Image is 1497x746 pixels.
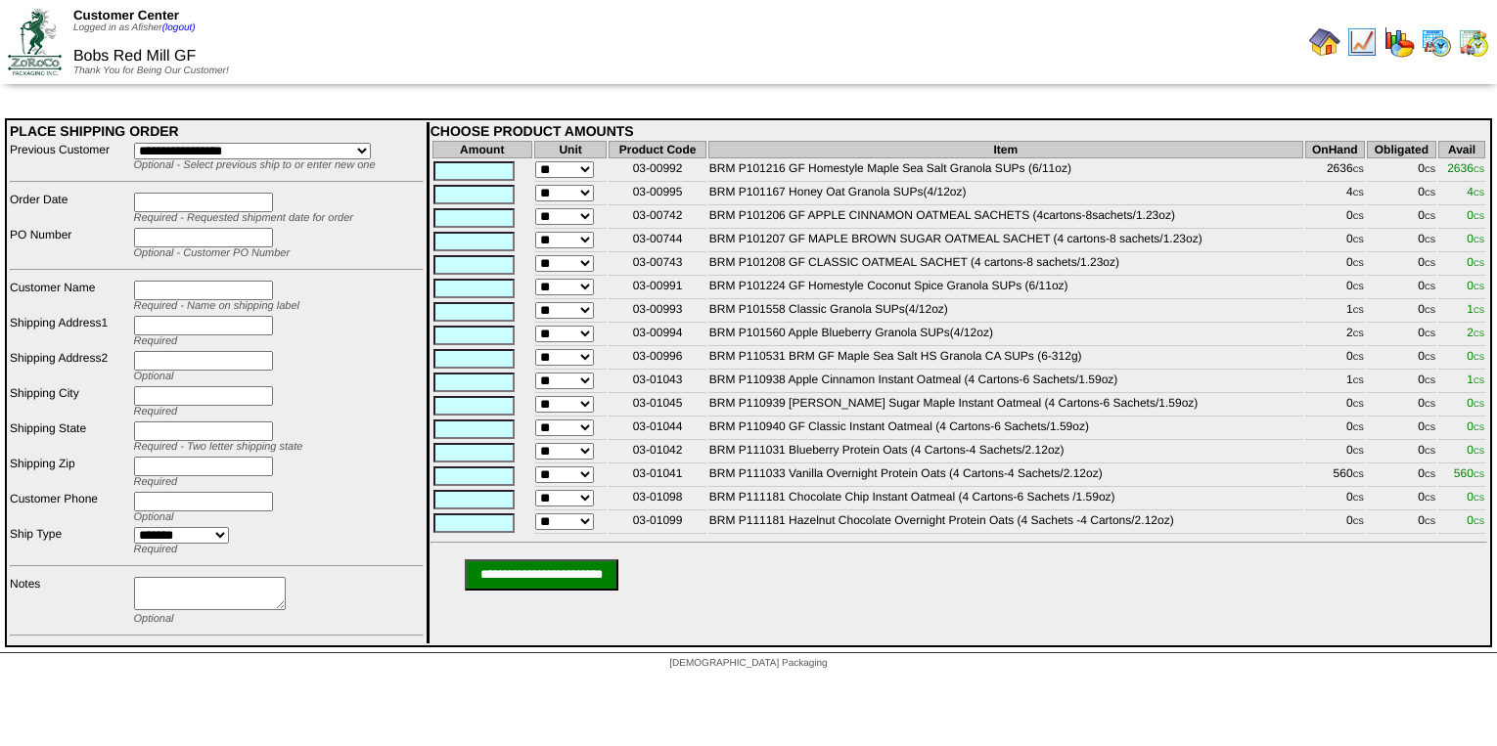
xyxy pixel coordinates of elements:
[8,9,62,74] img: ZoRoCo_Logo(Green%26Foil)%20jpg.webp
[1474,165,1484,174] span: CS
[1467,208,1484,222] span: 0
[1353,423,1364,432] span: CS
[1467,513,1484,527] span: 0
[609,278,705,299] td: 03-00991
[1425,447,1435,456] span: CS
[1353,306,1364,315] span: CS
[162,22,196,33] a: (logout)
[134,300,299,312] span: Required - Name on shipping label
[609,254,705,276] td: 03-00743
[708,465,1303,487] td: BRM P111033 Vanilla Overnight Protein Oats (4 Cartons-4 Sachets/2.12oz)
[1353,517,1364,526] span: CS
[1367,512,1436,534] td: 0
[1305,301,1365,323] td: 1
[9,576,131,626] td: Notes
[134,159,376,171] span: Optional - Select previous ship to or enter new one
[1467,490,1484,504] span: 0
[1367,418,1436,440] td: 0
[432,141,532,158] th: Amount
[1353,353,1364,362] span: CS
[1467,185,1484,198] span: 4
[9,420,131,454] td: Shipping State
[1474,447,1484,456] span: CS
[1353,494,1364,503] span: CS
[708,231,1303,252] td: BRM P101207 GF MAPLE BROWN SUGAR OATMEAL SACHET (4 cartons-8 sachets/1.23oz)
[1474,353,1484,362] span: CS
[134,247,291,259] span: Optional - Customer PO Number
[1447,161,1484,175] span: 2636
[134,511,174,523] span: Optional
[134,371,174,382] span: Optional
[9,227,131,260] td: PO Number
[1467,396,1484,410] span: 0
[609,141,705,158] th: Product Code
[9,456,131,489] td: Shipping Zip
[1367,231,1436,252] td: 0
[1367,141,1436,158] th: Obligated
[1305,254,1365,276] td: 0
[1467,419,1484,433] span: 0
[1474,470,1484,479] span: CS
[134,613,174,625] span: Optional
[1425,470,1435,479] span: CS
[1305,184,1365,205] td: 4
[1305,372,1365,393] td: 1
[1425,353,1435,362] span: CS
[1367,325,1436,346] td: 0
[609,231,705,252] td: 03-00744
[609,301,705,323] td: 03-00993
[1467,279,1484,292] span: 0
[1425,376,1435,385] span: CS
[1474,517,1484,526] span: CS
[1367,207,1436,229] td: 0
[1305,231,1365,252] td: 0
[134,441,303,453] span: Required - Two letter shipping state
[1425,400,1435,409] span: CS
[1474,400,1484,409] span: CS
[1305,207,1365,229] td: 0
[708,141,1303,158] th: Item
[1474,212,1484,221] span: CS
[9,526,131,556] td: Ship Type
[1425,494,1435,503] span: CS
[1305,395,1365,417] td: 0
[1474,259,1484,268] span: CS
[708,372,1303,393] td: BRM P110938 Apple Cinnamon Instant Oatmeal (4 Cartons-6 Sachets/1.59oz)
[1367,184,1436,205] td: 0
[708,489,1303,510] td: BRM P111181 Chocolate Chip Instant Oatmeal (4 Cartons-6 Sachets /1.59oz)
[609,442,705,463] td: 03-01042
[1425,306,1435,315] span: CS
[1367,254,1436,276] td: 0
[1353,447,1364,456] span: CS
[1367,395,1436,417] td: 0
[1474,423,1484,432] span: CS
[1309,26,1340,58] img: home.gif
[1425,423,1435,432] span: CS
[1353,236,1364,244] span: CS
[534,141,608,158] th: Unit
[1305,512,1365,534] td: 0
[1367,348,1436,370] td: 0
[708,348,1303,370] td: BRM P110531 BRM GF Maple Sea Salt HS Granola CA SUPs (6-312g)
[1474,376,1484,385] span: CS
[1367,278,1436,299] td: 0
[609,207,705,229] td: 03-00742
[609,372,705,393] td: 03-01043
[134,212,353,224] span: Required - Requested shipment date for order
[708,301,1303,323] td: BRM P101558 Classic Granola SUPs(4/12oz)
[1353,165,1364,174] span: CS
[1305,465,1365,487] td: 560
[609,489,705,510] td: 03-01098
[609,395,705,417] td: 03-01045
[1305,418,1365,440] td: 0
[1305,489,1365,510] td: 0
[1474,329,1484,338] span: CS
[9,385,131,418] td: Shipping City
[1425,189,1435,197] span: CS
[708,512,1303,534] td: BRM P111181 Hazelnut Chocolate Overnight Protein Oats (4 Sachets -4 Cartons/2.12oz)
[1474,236,1484,244] span: CS
[708,418,1303,440] td: BRM P110940 GF Classic Instant Oatmeal (4 Cartons-6 Sachets/1.59oz)
[1438,141,1485,158] th: Avail
[1425,236,1435,244] span: CS
[669,658,827,669] span: [DEMOGRAPHIC_DATA] Packaging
